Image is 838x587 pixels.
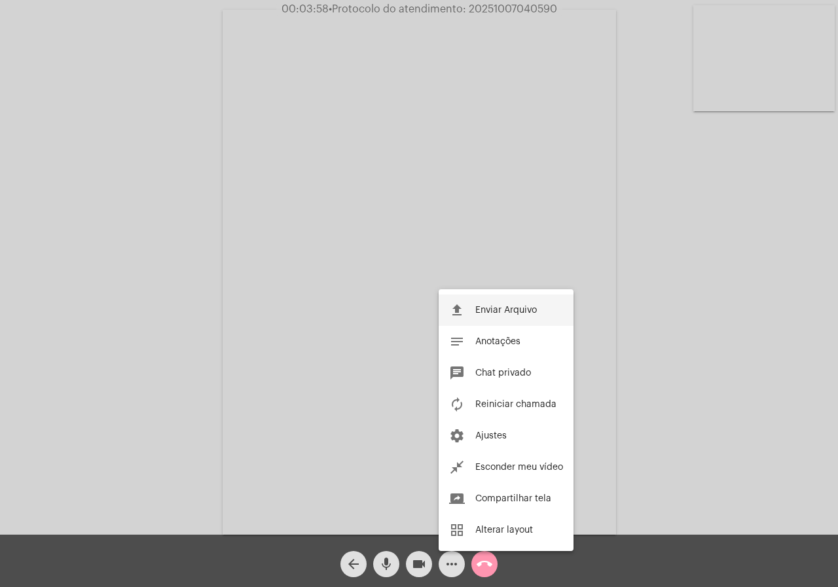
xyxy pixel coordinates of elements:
[475,463,563,472] span: Esconder meu vídeo
[475,400,556,409] span: Reiniciar chamada
[449,522,465,538] mat-icon: grid_view
[449,334,465,349] mat-icon: notes
[449,459,465,475] mat-icon: close_fullscreen
[475,494,551,503] span: Compartilhar tela
[475,306,537,315] span: Enviar Arquivo
[475,337,520,346] span: Anotações
[475,431,507,440] span: Ajustes
[449,491,465,507] mat-icon: screen_share
[475,368,531,378] span: Chat privado
[449,397,465,412] mat-icon: autorenew
[449,365,465,381] mat-icon: chat
[449,302,465,318] mat-icon: file_upload
[449,428,465,444] mat-icon: settings
[475,525,533,535] span: Alterar layout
